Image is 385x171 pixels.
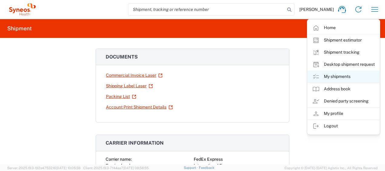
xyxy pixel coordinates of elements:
[106,157,132,162] span: Carrier name:
[308,59,380,71] a: Desktop shipment request
[83,166,149,170] span: Client: 2025.19.0-7f44ea7
[106,140,164,146] span: Carrier information
[106,70,163,81] a: Commercial Invoice Laser
[308,34,380,46] a: Shipment estimator
[308,108,380,120] a: My profile
[308,22,380,34] a: Home
[123,166,149,170] span: [DATE] 09:58:55
[56,166,81,170] span: [DATE] 10:05:38
[184,166,199,169] a: Support
[285,165,378,171] span: Copyright © [DATE]-[DATE] Agistix Inc., All Rights Reserved
[194,156,279,163] div: FedEx Express
[194,163,279,169] div: International Economy
[7,25,32,32] h2: Shipment
[199,166,214,169] a: Feedback
[308,46,380,59] a: Shipment tracking
[128,4,285,15] input: Shipment, tracking or reference number
[106,91,137,102] a: Packing List
[308,71,380,83] a: My shipments
[308,95,380,107] a: Denied party screening
[106,81,153,91] a: Shipping Label Laser
[299,7,334,12] span: [PERSON_NAME]
[106,163,131,168] span: Service level:
[308,120,380,132] a: Logout
[106,102,173,112] a: Account Print Shipment Details
[106,54,138,60] span: Documents
[7,166,81,170] span: Server: 2025.19.0-192a4753216
[308,83,380,95] a: Address book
